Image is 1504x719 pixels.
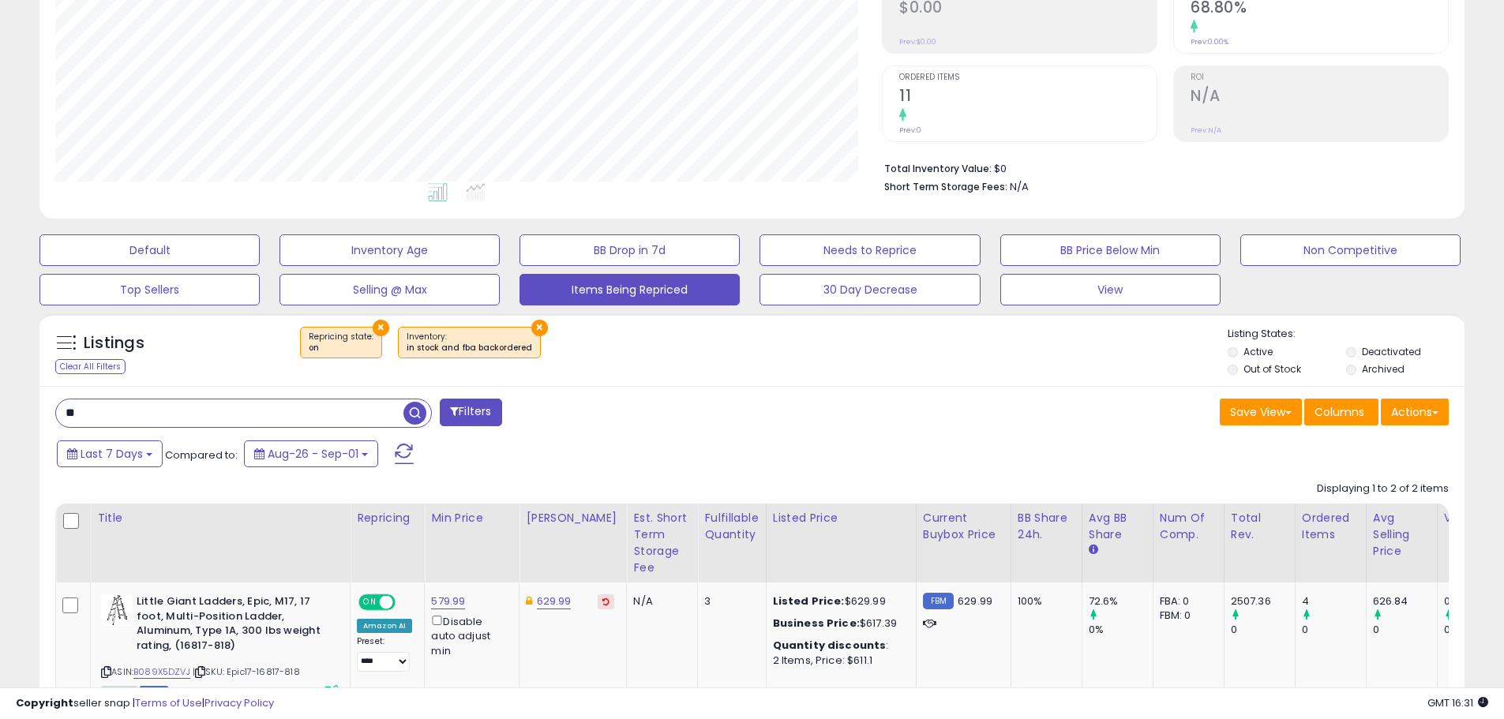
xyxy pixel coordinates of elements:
b: Business Price: [773,616,860,631]
div: 3 [704,594,753,609]
span: ON [360,596,380,609]
div: Preset: [357,636,412,672]
label: Active [1243,345,1273,358]
small: Prev: N/A [1191,125,1221,135]
span: 629.99 [958,594,992,609]
h2: 11 [899,87,1157,108]
span: Last 7 Days [81,446,143,462]
div: : [773,638,904,653]
h2: N/A [1191,87,1448,108]
div: on [309,343,373,354]
small: Prev: $0.00 [899,37,936,47]
small: Prev: 0 [899,125,921,135]
a: Privacy Policy [204,695,274,710]
div: 0% [1089,623,1153,637]
span: ROI [1191,73,1448,82]
span: | SKU: Epic17-16817-818 [193,665,300,678]
button: Columns [1304,399,1378,425]
b: Listed Price: [773,594,845,609]
div: Est. Short Term Storage Fee [633,510,691,576]
div: Displaying 1 to 2 of 2 items [1317,481,1449,496]
b: Total Inventory Value: [884,162,992,175]
button: Non Competitive [1240,234,1461,266]
div: Repricing [357,510,418,526]
b: Short Term Storage Fees: [884,180,1007,193]
div: Min Price [431,510,512,526]
div: seller snap | | [16,696,274,711]
div: 0 [1302,623,1366,637]
button: Aug-26 - Sep-01 [244,440,378,467]
div: FBM: 0 [1160,609,1212,623]
div: 72.6% [1089,594,1153,609]
label: Archived [1362,362,1405,376]
div: Num of Comp. [1160,510,1217,543]
button: Needs to Reprice [760,234,980,266]
div: 2507.36 [1231,594,1295,609]
div: 0 [1231,623,1295,637]
div: Total Rev. [1231,510,1288,543]
div: Clear All Filters [55,359,126,374]
b: Little Giant Ladders, Epic, M17, 17 foot, Multi-Position Ladder, Aluminum, Type 1A, 300 lbs weigh... [137,594,328,657]
div: Ordered Items [1302,510,1360,543]
button: Inventory Age [279,234,500,266]
label: Deactivated [1362,345,1421,358]
span: N/A [1010,179,1029,194]
label: Out of Stock [1243,362,1301,376]
div: 2 Items, Price: $611.1 [773,653,904,668]
li: $0 [884,158,1437,177]
span: OFF [393,596,418,609]
button: 30 Day Decrease [760,274,980,305]
div: Avg BB Share [1089,510,1146,543]
div: Disable auto adjust min [431,612,507,658]
b: Quantity discounts [773,638,887,653]
div: FBA: 0 [1160,594,1212,609]
a: Terms of Use [135,695,202,710]
button: Selling @ Max [279,274,500,305]
small: FBM [923,593,954,609]
div: BB Share 24h. [1018,510,1075,543]
a: B089X5DZVJ [133,665,190,679]
div: 100% [1018,594,1070,609]
div: Title [97,510,343,526]
span: Columns [1315,404,1364,420]
button: Items Being Repriced [519,274,740,305]
div: Listed Price [773,510,910,526]
strong: Copyright [16,695,73,710]
div: $629.99 [773,594,904,609]
button: BB Drop in 7d [519,234,740,266]
span: Ordered Items [899,73,1157,82]
small: Avg BB Share. [1089,543,1098,557]
button: × [373,320,389,336]
span: Inventory : [407,331,532,354]
small: Prev: 0.00% [1191,37,1228,47]
div: N/A [633,594,685,609]
div: Velocity [1444,510,1502,526]
button: Filters [440,399,501,426]
div: 626.84 [1373,594,1437,609]
button: Default [39,234,260,266]
div: 4 [1302,594,1366,609]
button: BB Price Below Min [1000,234,1221,266]
p: Listing States: [1228,327,1465,342]
div: Avg Selling Price [1373,510,1431,560]
span: Aug-26 - Sep-01 [268,446,358,462]
button: Save View [1220,399,1302,425]
div: Amazon AI [357,619,412,633]
div: 0 [1373,623,1437,637]
div: in stock and fba backordered [407,343,532,354]
span: Compared to: [165,448,238,462]
div: [PERSON_NAME] [526,510,620,526]
button: Last 7 Days [57,440,163,467]
img: 41c-iCHfChL._SL40_.jpg [101,594,133,626]
button: Actions [1381,399,1449,425]
button: Top Sellers [39,274,260,305]
h5: Listings [84,332,144,354]
span: Repricing state : [309,331,373,354]
button: × [531,320,548,336]
button: View [1000,274,1221,305]
span: 2025-09-9 16:31 GMT [1427,695,1488,710]
div: Fulfillable Quantity [704,510,759,543]
div: $617.39 [773,616,904,631]
a: 579.99 [431,594,465,609]
div: Current Buybox Price [923,510,1004,543]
